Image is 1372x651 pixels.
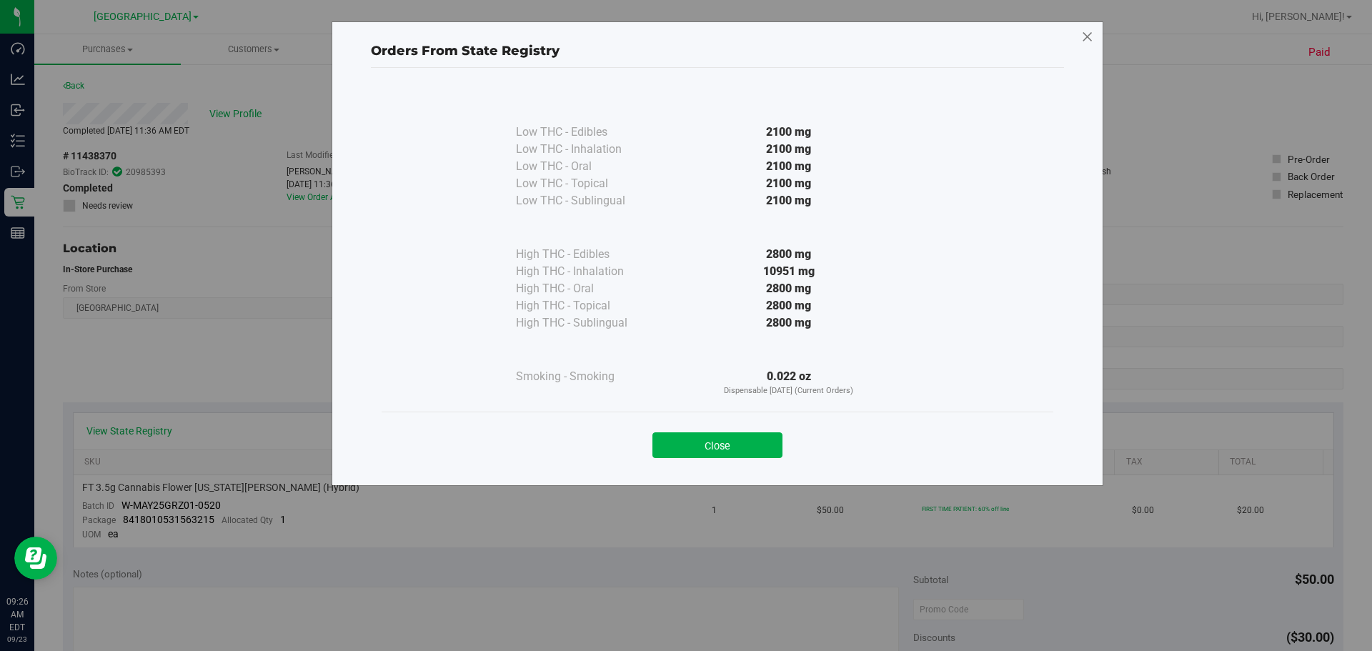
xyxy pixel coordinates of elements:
[659,141,919,158] div: 2100 mg
[516,192,659,209] div: Low THC - Sublingual
[659,175,919,192] div: 2100 mg
[516,297,659,314] div: High THC - Topical
[659,314,919,332] div: 2800 mg
[659,263,919,280] div: 10951 mg
[14,537,57,580] iframe: Resource center
[659,385,919,397] p: Dispensable [DATE] (Current Orders)
[516,263,659,280] div: High THC - Inhalation
[659,124,919,141] div: 2100 mg
[659,280,919,297] div: 2800 mg
[659,368,919,397] div: 0.022 oz
[371,43,560,59] span: Orders From State Registry
[516,158,659,175] div: Low THC - Oral
[516,314,659,332] div: High THC - Sublingual
[516,124,659,141] div: Low THC - Edibles
[516,368,659,385] div: Smoking - Smoking
[659,158,919,175] div: 2100 mg
[516,141,659,158] div: Low THC - Inhalation
[652,432,782,458] button: Close
[659,246,919,263] div: 2800 mg
[516,246,659,263] div: High THC - Edibles
[516,280,659,297] div: High THC - Oral
[659,297,919,314] div: 2800 mg
[659,192,919,209] div: 2100 mg
[516,175,659,192] div: Low THC - Topical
